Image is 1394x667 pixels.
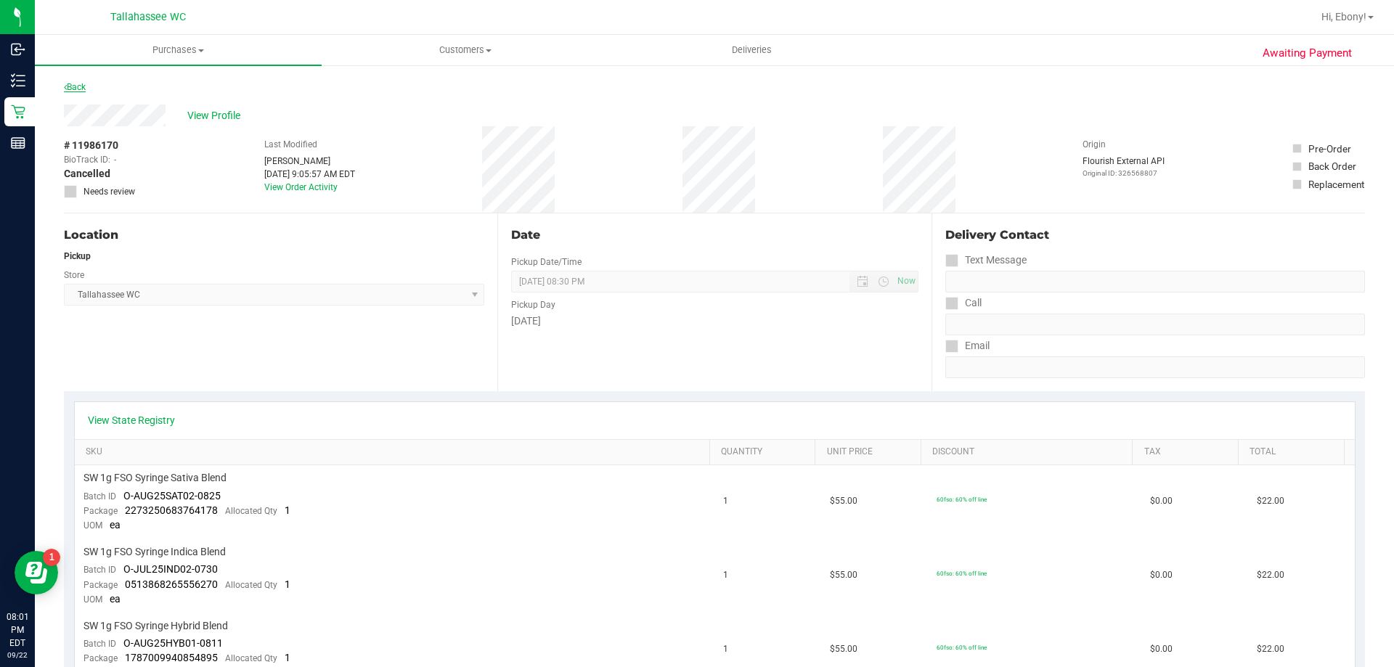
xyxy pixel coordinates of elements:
[110,519,121,531] span: ea
[123,563,218,575] span: O-JUL25IND02-0730
[83,491,116,502] span: Batch ID
[125,578,218,590] span: 0513868265556270
[1321,11,1366,22] span: Hi, Ebony!
[83,506,118,516] span: Package
[187,108,245,123] span: View Profile
[511,298,555,311] label: Pickup Day
[225,653,277,663] span: Allocated Qty
[723,494,728,508] span: 1
[83,520,102,531] span: UOM
[11,42,25,57] inline-svg: Inbound
[123,490,221,502] span: O-AUG25SAT02-0825
[1150,494,1173,508] span: $0.00
[125,652,218,663] span: 1787009940854895
[511,255,582,269] label: Pickup Date/Time
[723,568,728,582] span: 1
[264,182,338,192] a: View Order Activity
[511,226,918,244] div: Date
[83,565,116,575] span: Batch ID
[225,580,277,590] span: Allocated Qty
[123,637,223,649] span: O-AUG25HYB01-0811
[1308,159,1356,173] div: Back Order
[125,504,218,516] span: 2273250683764178
[1150,642,1173,656] span: $0.00
[83,471,227,485] span: SW 1g FSO Syringe Sativa Blend
[83,639,116,649] span: Batch ID
[721,446,810,458] a: Quantity
[285,504,290,516] span: 1
[110,593,121,605] span: ea
[83,580,118,590] span: Package
[225,506,277,516] span: Allocated Qty
[1083,138,1106,151] label: Origin
[937,644,987,651] span: 60fso: 60% off line
[830,642,857,656] span: $55.00
[11,136,25,150] inline-svg: Reports
[35,35,322,65] a: Purchases
[1257,642,1284,656] span: $22.00
[1308,177,1364,192] div: Replacement
[1263,45,1352,62] span: Awaiting Payment
[932,446,1127,458] a: Discount
[64,82,86,92] a: Back
[88,413,175,427] a: View State Registry
[608,35,895,65] a: Deliveries
[83,545,226,559] span: SW 1g FSO Syringe Indica Blend
[1083,168,1165,179] p: Original ID: 326568807
[64,166,110,181] span: Cancelled
[7,610,28,650] p: 08:01 PM EDT
[1257,568,1284,582] span: $22.00
[322,35,608,65] a: Customers
[1144,446,1233,458] a: Tax
[83,619,228,633] span: SW 1g FSO Syringe Hybrid Blend
[827,446,916,458] a: Unit Price
[830,494,857,508] span: $55.00
[83,653,118,663] span: Package
[285,652,290,663] span: 1
[830,568,857,582] span: $55.00
[945,250,1027,271] label: Text Message
[64,153,110,166] span: BioTrack ID:
[264,168,355,181] div: [DATE] 9:05:57 AM EDT
[723,642,728,656] span: 1
[64,251,91,261] strong: Pickup
[285,578,290,590] span: 1
[1257,494,1284,508] span: $22.00
[945,314,1365,335] input: Format: (999) 999-9999
[264,138,317,151] label: Last Modified
[1250,446,1338,458] a: Total
[83,594,102,605] span: UOM
[264,155,355,168] div: [PERSON_NAME]
[1083,155,1165,179] div: Flourish External API
[937,570,987,577] span: 60fso: 60% off line
[712,44,791,57] span: Deliveries
[511,314,918,329] div: [DATE]
[86,446,704,458] a: SKU
[322,44,608,57] span: Customers
[43,549,60,566] iframe: Resource center unread badge
[11,105,25,119] inline-svg: Retail
[64,138,118,153] span: # 11986170
[945,292,982,314] label: Call
[64,226,484,244] div: Location
[937,496,987,503] span: 60fso: 60% off line
[945,271,1365,292] input: Format: (999) 999-9999
[64,269,84,282] label: Store
[83,185,135,198] span: Needs review
[945,226,1365,244] div: Delivery Contact
[7,650,28,660] p: 09/22
[1308,142,1351,156] div: Pre-Order
[945,335,990,356] label: Email
[11,73,25,88] inline-svg: Inventory
[110,11,186,23] span: Tallahassee WC
[15,551,58,594] iframe: Resource center
[35,44,322,57] span: Purchases
[1150,568,1173,582] span: $0.00
[114,153,116,166] span: -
